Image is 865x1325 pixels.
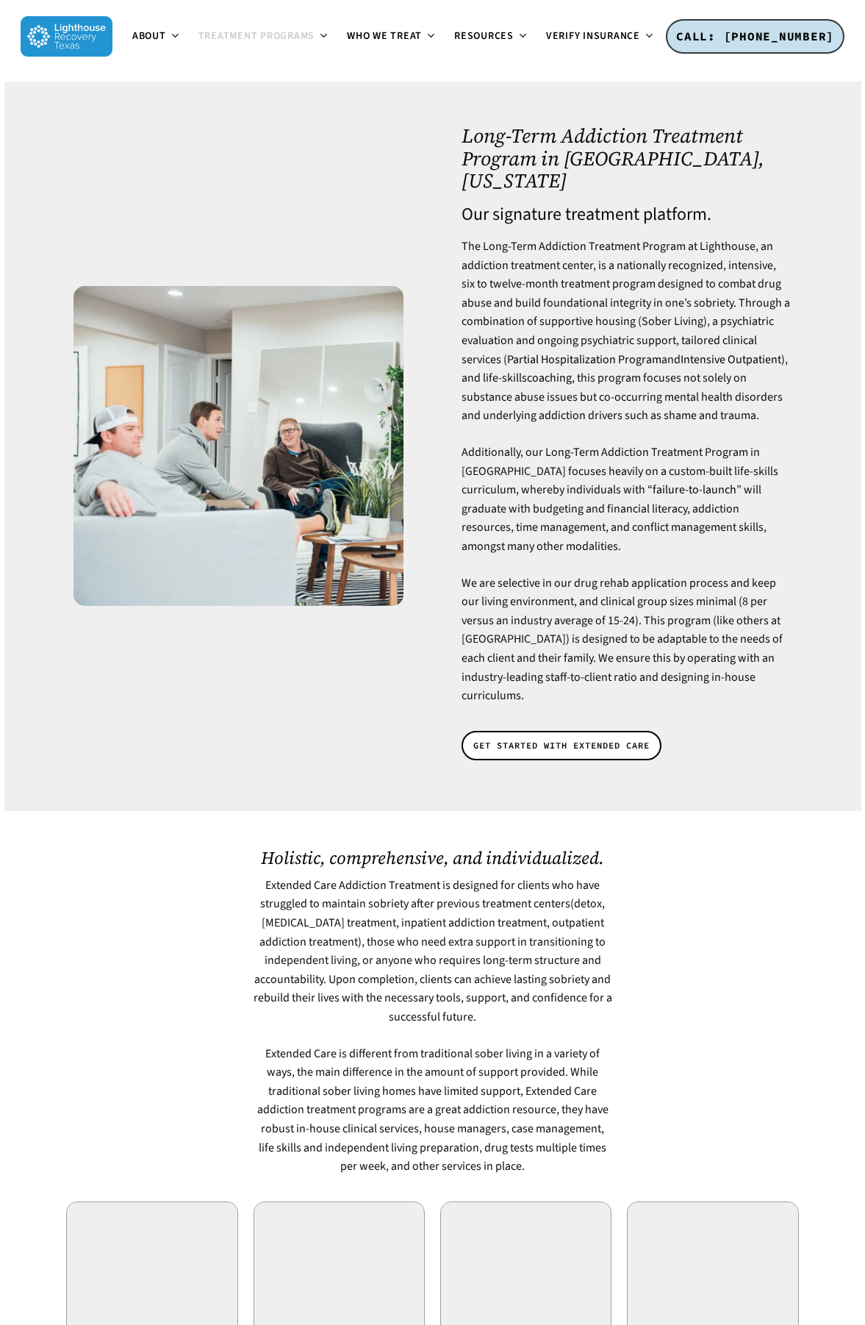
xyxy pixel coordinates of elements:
span: Resources [454,29,514,43]
span: GET STARTED WITH EXTENDED CARE [473,738,650,753]
span: Who We Treat [347,29,422,43]
p: We are selective in our drug rehab application process and keep our living environment, and clini... [462,574,792,706]
p: Extended Care is different from traditional sober living in a variety of ways, the main differenc... [253,1045,611,1176]
span: CALL: [PHONE_NUMBER] [676,29,834,43]
a: failure-to-launch [653,482,736,498]
img: Lighthouse Recovery Texas [21,16,112,57]
h2: Holistic, comprehensive, and individualized. [253,848,611,868]
a: Resources [445,31,537,43]
p: Additionally, our Long-Term Addiction Treatment Program in [GEOGRAPHIC_DATA] focuses heavily on a... [462,443,792,574]
span: Treatment Programs [198,29,315,43]
a: coaching [527,370,572,386]
p: The Long-Term Addiction Treatment Program at Lighthouse, an addiction treatment center, is a nati... [462,238,792,443]
a: Contact [664,31,742,43]
a: Intensive Outpatient [681,351,781,368]
a: Partial Hospitalization Program [507,351,661,368]
a: Verify Insurance [537,31,664,43]
span: Verify Insurance [546,29,640,43]
a: Treatment Programs [190,31,339,43]
a: About [123,31,190,43]
a: Who We Treat [338,31,445,43]
span: About [132,29,166,43]
h1: Long-Term Addiction Treatment Program in [GEOGRAPHIC_DATA], [US_STATE] [462,125,792,193]
h4: Our signature treatment platform. [462,205,792,224]
p: Extended Care Addiction Treatment is designed for clients who have struggled to maintain sobriety... [253,876,611,1045]
a: CALL: [PHONE_NUMBER] [666,19,844,54]
a: GET STARTED WITH EXTENDED CARE [462,731,661,760]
